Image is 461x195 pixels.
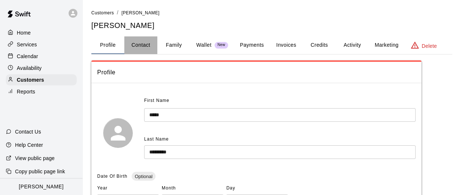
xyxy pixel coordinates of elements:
button: Family [157,36,190,54]
span: Date Of Birth [97,174,127,179]
button: Payments [234,36,270,54]
span: Month [162,182,223,194]
p: Help Center [15,141,43,149]
p: Copy public page link [15,168,65,175]
p: View public page [15,155,55,162]
p: Customers [17,76,44,84]
button: Marketing [369,36,404,54]
button: Credits [303,36,336,54]
a: Home [6,27,77,38]
div: basic tabs example [91,36,452,54]
a: Services [6,39,77,50]
span: [PERSON_NAME] [121,10,160,15]
button: Contact [124,36,157,54]
a: Customers [6,74,77,85]
span: Last Name [144,136,169,142]
p: [PERSON_NAME] [19,183,63,191]
span: First Name [144,95,169,107]
a: Customers [91,10,114,15]
a: Reports [6,86,77,97]
p: Home [17,29,31,36]
button: Activity [336,36,369,54]
a: Availability [6,63,77,74]
p: Wallet [196,41,212,49]
h5: [PERSON_NAME] [91,21,452,31]
span: Optional [132,174,155,179]
p: Delete [422,42,437,50]
span: New [215,43,228,47]
nav: breadcrumb [91,9,452,17]
li: / [117,9,118,17]
span: Day [226,182,288,194]
button: Profile [91,36,124,54]
p: Services [17,41,37,48]
p: Availability [17,64,42,72]
span: Profile [97,68,416,77]
span: Year [97,182,159,194]
p: Calendar [17,53,38,60]
p: Reports [17,88,35,95]
a: Calendar [6,51,77,62]
button: Invoices [270,36,303,54]
p: Contact Us [15,128,41,135]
